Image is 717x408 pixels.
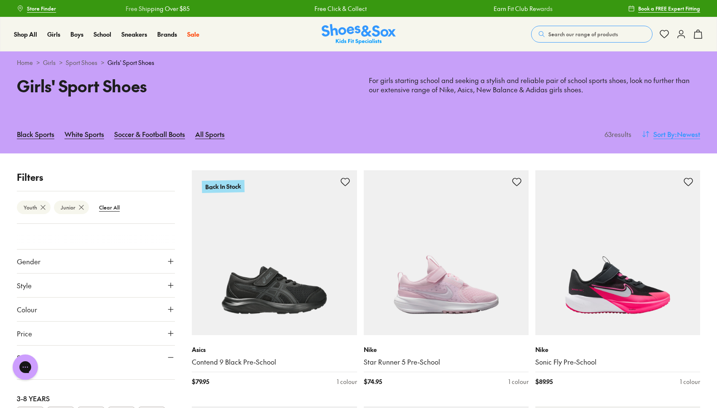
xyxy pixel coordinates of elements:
button: Gender [17,250,175,273]
div: > > > [17,58,700,67]
span: Brands [157,30,177,38]
a: Boys [70,30,83,39]
img: SNS_Logo_Responsive.svg [322,24,396,45]
span: Sale [187,30,199,38]
a: White Sports [64,125,104,143]
span: Sneakers [121,30,147,38]
a: Store Finder [17,1,56,16]
a: Black Sports [17,125,54,143]
p: For girls starting school and seeking a stylish and reliable pair of school sports shoes, look no... [369,76,701,94]
button: Price [17,322,175,345]
a: Girls [43,58,56,67]
a: Brands [157,30,177,39]
a: Star Runner 5 Pre-School [364,357,529,367]
a: Shop All [14,30,37,39]
btn: Youth [17,201,51,214]
span: Girls [47,30,60,38]
a: Back In Stock [192,170,357,335]
a: Book a FREE Expert Fitting [628,1,700,16]
a: Earn Fit Club Rewards [487,4,546,13]
btn: Junior [54,201,89,214]
span: Book a FREE Expert Fitting [638,5,700,12]
a: Free Shipping Over $85 [119,4,183,13]
div: 1 colour [508,377,529,386]
p: Back In Stock [201,179,245,194]
a: Contend 9 Black Pre-School [192,357,357,367]
a: School [94,30,111,39]
p: Nike [364,345,529,354]
span: Style [17,280,32,290]
p: Filters [17,170,175,184]
p: 63 results [601,129,631,139]
span: Search our range of products [548,30,618,38]
a: Home [17,58,33,67]
span: Girls' Sport Shoes [107,58,154,67]
a: Shoes & Sox [322,24,396,45]
div: 3-8 Years [17,393,175,403]
span: : Newest [675,129,700,139]
a: Sport Shoes [66,58,97,67]
a: Sonic Fly Pre-School [535,357,700,367]
div: 1 colour [680,377,700,386]
span: $ 74.95 [364,377,382,386]
span: Shop All [14,30,37,38]
span: Boys [70,30,83,38]
button: Size [17,346,175,369]
span: Price [17,328,32,338]
a: All Sports [195,125,225,143]
button: Colour [17,298,175,321]
a: Free Click & Collect [308,4,360,13]
iframe: Gorgias live chat messenger [8,352,42,383]
span: School [94,30,111,38]
span: Sort By [653,129,675,139]
span: Store Finder [27,5,56,12]
button: Sort By:Newest [642,125,700,143]
span: Gender [17,256,40,266]
button: Style [17,274,175,297]
a: Girls [47,30,60,39]
p: Nike [535,345,700,354]
button: Search our range of products [531,26,653,43]
span: Colour [17,304,37,314]
btn: Clear All [92,200,126,215]
span: $ 89.95 [535,377,553,386]
a: Sneakers [121,30,147,39]
h1: Girls' Sport Shoes [17,74,349,98]
div: 1 colour [337,377,357,386]
p: Asics [192,345,357,354]
span: $ 79.95 [192,377,209,386]
a: Soccer & Football Boots [114,125,185,143]
a: Sale [187,30,199,39]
